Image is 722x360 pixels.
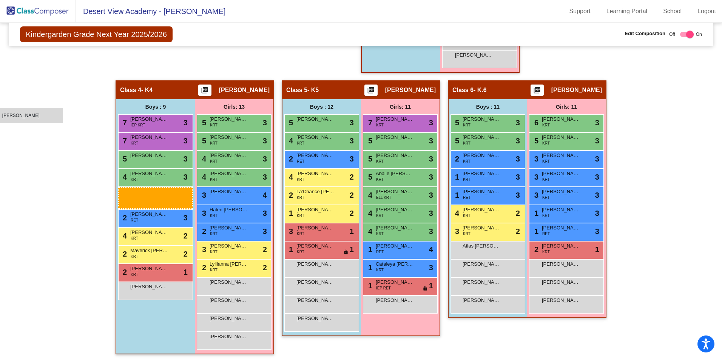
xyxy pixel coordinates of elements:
[532,209,538,217] span: 1
[429,153,433,165] span: 3
[463,231,471,237] span: KRT
[210,267,218,273] span: KRT
[287,227,293,235] span: 3
[463,134,500,141] span: [PERSON_NAME]
[385,86,436,94] span: [PERSON_NAME]
[463,122,471,128] span: KRT
[307,86,319,94] span: - K5
[463,206,500,214] span: [PERSON_NAME]
[595,208,599,219] span: 3
[376,242,413,250] span: [PERSON_NAME]
[184,212,188,223] span: 3
[453,191,459,199] span: 1
[296,297,334,304] span: [PERSON_NAME]
[121,137,127,145] span: 7
[350,117,354,128] span: 3
[532,245,538,254] span: 2
[463,242,500,250] span: Atlas [PERSON_NAME]
[366,191,372,199] span: 4
[210,188,247,195] span: [PERSON_NAME]
[210,170,247,177] span: [PERSON_NAME]
[343,249,349,255] span: lock
[263,135,267,146] span: 3
[463,115,500,123] span: [PERSON_NAME]
[376,213,384,218] span: KRT
[453,173,459,181] span: 1
[366,282,372,290] span: 1
[532,227,538,235] span: 1
[184,248,188,260] span: 2
[516,208,520,219] span: 2
[184,153,188,165] span: 3
[287,245,293,254] span: 1
[429,208,433,219] span: 3
[453,209,459,217] span: 4
[130,283,168,291] span: [PERSON_NAME]
[542,152,580,159] span: [PERSON_NAME]
[287,118,293,127] span: 5
[296,278,334,286] span: [PERSON_NAME]
[131,235,138,241] span: KRT
[210,315,247,322] span: [PERSON_NAME]
[200,227,206,235] span: 2
[210,115,247,123] span: [PERSON_NAME]
[595,153,599,165] span: 3
[376,267,384,273] span: KRT
[200,191,206,199] span: 3
[131,272,138,277] span: KRT
[131,140,138,146] span: KRT
[449,99,527,114] div: Boys : 11
[429,117,433,128] span: 3
[210,333,247,340] span: [PERSON_NAME]
[595,226,599,237] span: 3
[210,249,218,255] span: KRT
[366,245,372,254] span: 1
[210,242,247,250] span: [PERSON_NAME]
[429,226,433,237] span: 3
[200,209,206,217] span: 3
[130,247,168,254] span: Maverick [PERSON_NAME]
[297,231,304,237] span: KRT
[463,297,500,304] span: [PERSON_NAME]
[463,158,471,164] span: KRT
[210,177,218,182] span: KRT
[542,122,550,128] span: KRT
[551,86,602,94] span: [PERSON_NAME]
[453,118,459,127] span: 5
[76,5,226,17] span: Desert View Academy - [PERSON_NAME]
[263,208,267,219] span: 3
[542,158,550,164] span: KRT
[463,177,471,182] span: KRT
[376,177,384,182] span: KRT
[210,158,218,164] span: KRT
[130,211,168,218] span: [PERSON_NAME]
[130,229,168,236] span: [PERSON_NAME]
[376,285,391,291] span: IEP RET
[376,231,384,237] span: KRT
[210,140,218,146] span: KRT
[200,245,206,254] span: 3
[532,191,538,199] span: 3
[287,155,293,163] span: 2
[691,5,722,17] a: Logout
[200,263,206,272] span: 2
[141,86,153,94] span: - K4
[463,278,500,286] span: [PERSON_NAME]
[200,118,206,127] span: 5
[210,213,218,218] span: KRT
[532,118,538,127] span: 6
[184,117,188,128] span: 3
[376,206,413,214] span: [PERSON_NAME]
[198,85,211,96] button: Print Students Details
[376,260,413,268] span: Cataleya [PERSON_NAME]
[542,297,580,304] span: [PERSON_NAME]
[516,226,520,237] span: 2
[516,135,520,146] span: 3
[474,86,487,94] span: - K.6
[532,137,538,145] span: 5
[296,152,334,159] span: [PERSON_NAME] [PERSON_NAME]
[516,117,520,128] span: 3
[287,173,293,181] span: 4
[263,171,267,183] span: 3
[219,86,270,94] span: [PERSON_NAME]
